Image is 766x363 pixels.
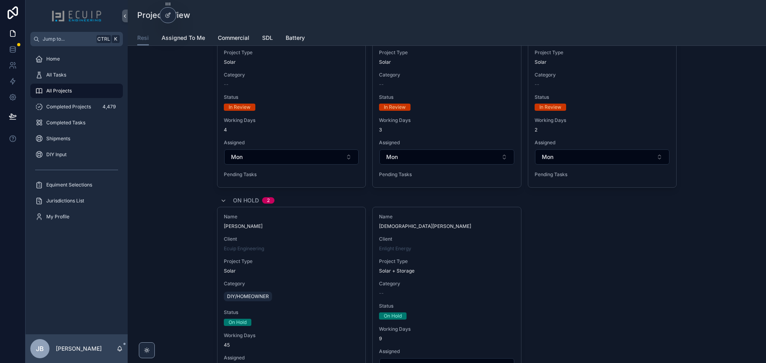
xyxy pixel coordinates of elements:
span: Jurisdictions List [46,198,84,204]
div: 4,479 [100,102,118,112]
span: Status [224,309,359,316]
span: DIY/HOMEOWNER [227,293,269,300]
span: Client [224,236,359,242]
a: DIY Input [30,147,123,162]
span: Solar + Storage [379,268,415,274]
h1: Projects View [137,10,190,21]
div: In Review [384,104,406,111]
span: Solar [379,59,391,65]
div: 2 [267,197,270,204]
div: In Review [539,104,561,111]
button: Select Button [224,149,359,165]
span: -- [379,81,384,88]
a: All Projects [30,84,123,98]
span: Jump to... [43,36,93,42]
span: Pending Tasks [224,171,359,178]
span: Mon [386,153,398,161]
a: Jurisdictions List [30,194,123,208]
span: Project Type [224,258,359,265]
span: Category [535,72,670,78]
span: Client [379,236,514,242]
div: In Review [229,104,251,111]
span: 4 [224,127,359,133]
span: Name [379,214,514,220]
span: Project Type [379,258,514,265]
span: Assigned [535,139,670,146]
span: JB [36,344,44,353]
button: Select Button [379,149,514,165]
span: Pending Tasks [535,171,670,178]
a: Home [30,52,123,66]
button: Select Button [535,149,669,165]
span: Status [535,94,670,100]
span: On Hold [233,196,259,204]
span: Category [224,281,359,287]
span: -- [535,81,539,88]
span: Working Days [379,326,514,332]
a: Battery [286,31,305,47]
a: Enlight Energy [379,245,411,252]
span: [DEMOGRAPHIC_DATA][PERSON_NAME] [379,223,514,230]
span: Mon [542,153,553,161]
a: Shipments [30,131,123,146]
span: Assigned [379,348,514,355]
span: [PERSON_NAME] [224,223,359,230]
span: Assigned To Me [162,34,205,42]
a: Commercial [218,31,249,47]
span: Working Days [535,117,670,124]
span: Name [224,214,359,220]
p: [PERSON_NAME] [56,345,102,353]
span: Category [379,72,514,78]
button: Jump to...CtrlK [30,32,123,46]
a: Ecuip Engineering [224,245,264,252]
span: Assigned [224,355,359,361]
span: Solar [224,59,236,65]
span: Working Days [379,117,514,124]
span: Working Days [224,117,359,124]
a: Resi [137,31,149,46]
span: -- [224,81,229,88]
span: Category [379,281,514,287]
span: Project Type [379,49,514,56]
a: All Tasks [30,68,123,82]
img: App logo [51,10,102,22]
span: My Profile [46,214,69,220]
span: 3 [379,127,514,133]
span: Working Days [224,332,359,339]
span: Resi [137,34,149,42]
span: Battery [286,34,305,42]
span: Commercial [218,34,249,42]
span: -- [379,290,384,296]
span: Category [224,72,359,78]
span: Project Type [535,49,670,56]
span: Status [379,303,514,309]
div: On Hold [229,319,247,326]
span: Solar [224,268,236,274]
a: Completed Tasks [30,116,123,130]
a: Completed Projects4,479 [30,100,123,114]
span: Completed Projects [46,104,91,110]
span: Ctrl [97,35,111,43]
span: 9 [379,336,514,342]
span: DIY Input [46,151,67,158]
span: Project Type [224,49,359,56]
span: K [113,36,119,42]
span: Status [379,94,514,100]
div: scrollable content [26,46,128,234]
span: SDL [262,34,273,42]
span: All Tasks [46,72,66,78]
span: Assigned [224,139,359,146]
div: On Hold [384,312,402,320]
a: Equiment Selections [30,178,123,192]
span: Pending Tasks [379,171,514,178]
span: Status [224,94,359,100]
span: Equiment Selections [46,182,92,188]
span: Completed Tasks [46,120,85,126]
span: 2 [535,127,670,133]
span: Shipments [46,135,70,142]
span: All Projects [46,88,72,94]
span: 45 [224,342,359,348]
span: Assigned [379,139,514,146]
